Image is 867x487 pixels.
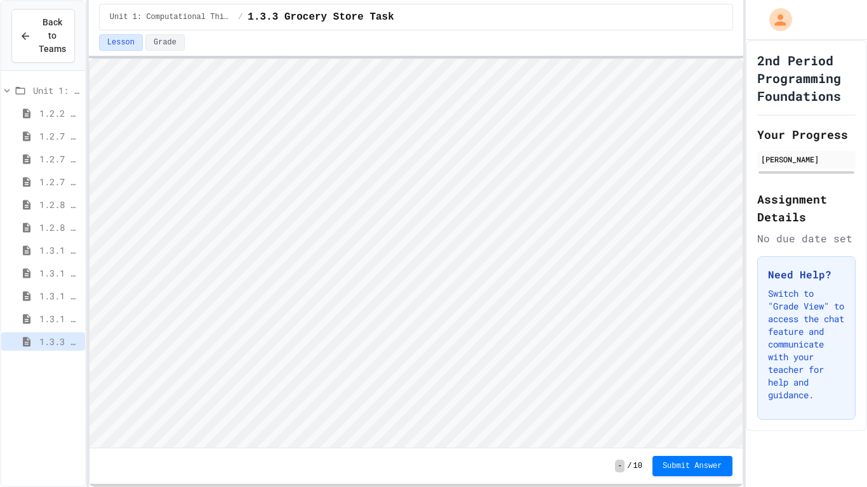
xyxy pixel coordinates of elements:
h1: 2nd Period Programming Foundations [757,51,856,105]
span: 10 [633,461,642,471]
span: Unit 1: Computational Thinking and Problem Solving [33,84,80,97]
iframe: Snap! Programming Environment [89,59,743,448]
span: 1.3.1 Combined Algorithims [39,312,80,325]
span: / [627,461,632,471]
span: 1.3.1 Iteration Patterns/Trends [39,289,80,302]
h3: Need Help? [768,267,845,282]
button: Lesson [99,34,143,51]
div: No due date set [757,231,856,246]
div: My Account [756,5,795,34]
span: 1.3.1 Selection Patterns/Trends [39,266,80,280]
span: Back to Teams [39,16,66,56]
span: 1.3.1 Sequencing Patterns/Trends [39,243,80,257]
h2: Your Progress [757,126,856,143]
span: 1.2.7 Selection [39,152,80,166]
button: Grade [145,34,185,51]
span: 1.2.8 Task 1 [39,198,80,211]
p: Switch to "Grade View" to access the chat feature and communicate with your teacher for help and ... [768,287,845,401]
button: Back to Teams [11,9,75,63]
span: Unit 1: Computational Thinking and Problem Solving [110,12,233,22]
span: 1.2.7 PB & J Sequencing [39,129,80,143]
span: 1.3.3 Grocery Store Task [39,335,80,348]
span: / [238,12,242,22]
span: 1.2.2 Variable Types [39,107,80,120]
button: Submit Answer [652,456,732,476]
h2: Assignment Details [757,190,856,226]
span: 1.3.3 Grocery Store Task [248,10,394,25]
div: [PERSON_NAME] [761,153,852,165]
span: - [615,460,625,472]
span: Submit Answer [663,461,722,471]
span: 1.2.7 Iteration [39,175,80,188]
span: 1.2.8 Task 2 [39,221,80,234]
